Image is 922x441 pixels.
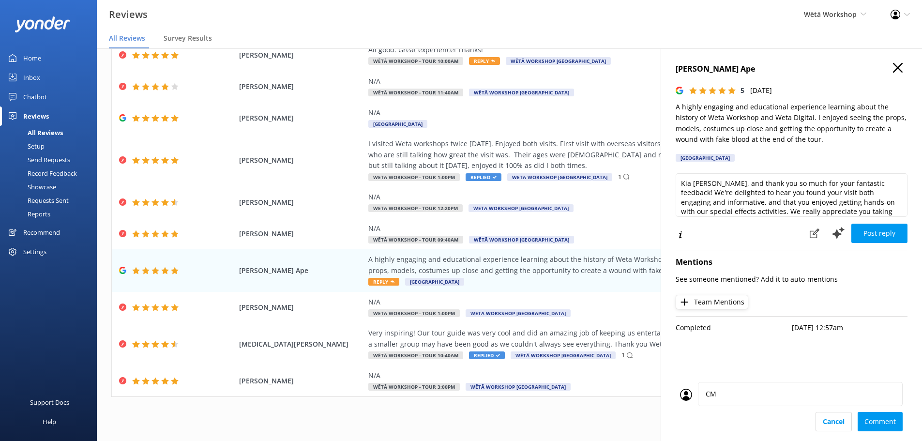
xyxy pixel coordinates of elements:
div: Showcase [6,180,56,194]
div: All Reviews [6,126,63,139]
div: Very inspiring! Our tour guide was very cool and did an amazing job of keeping us entertained. Ju... [368,328,809,350]
h4: Mentions [676,256,907,269]
div: A highly engaging and educational experience learning about the history of Weta Workshop and Weta... [368,254,809,276]
button: Close [893,63,903,74]
span: [GEOGRAPHIC_DATA] [368,120,427,128]
div: Recommend [23,223,60,242]
span: Wētā Workshop - Tour 11:40am [368,89,463,96]
a: Record Feedback [6,167,97,180]
textarea: Kia [PERSON_NAME], and thank you so much for your fantastic feedback! We're delighted to hear you... [676,173,907,217]
a: Reports [6,207,97,221]
span: [PERSON_NAME] [239,228,364,239]
a: All Reviews [6,126,97,139]
span: Survey Results [164,33,212,43]
p: [DATE] 12:57am [792,322,908,333]
div: N/A [368,370,809,381]
span: [PERSON_NAME] [239,302,364,313]
div: Support Docs [30,393,69,412]
button: Post reply [851,224,907,243]
div: [GEOGRAPHIC_DATA] [676,154,735,162]
button: Team Mentions [676,295,748,309]
div: Record Feedback [6,167,77,180]
span: Wētā Workshop - Tour 1:00pm [368,173,460,181]
span: Wētā Workshop [GEOGRAPHIC_DATA] [469,89,574,96]
span: 5 [741,86,744,95]
span: Reply [368,278,399,286]
p: Completed [676,322,792,333]
span: Wētā Workshop [GEOGRAPHIC_DATA] [511,351,616,359]
span: Wētā Workshop [GEOGRAPHIC_DATA] [469,236,574,243]
img: yonder-white-logo.png [15,16,70,32]
div: All good. Great experience! Thanks! [368,45,809,55]
div: N/A [368,223,809,234]
span: Reply [469,57,500,65]
span: [PERSON_NAME] [239,113,364,123]
span: Wētā Workshop [804,10,857,19]
span: Replied [466,173,501,181]
span: Wētā Workshop - Tour 09:40am [368,236,463,243]
span: All Reviews [109,33,145,43]
span: Wētā Workshop - Tour 3:00pm [368,383,460,391]
h3: Reviews [109,7,148,22]
div: N/A [368,192,809,202]
span: [PERSON_NAME] [239,155,364,166]
p: A highly engaging and educational experience learning about the history of Weta Workshop and Weta... [676,102,907,145]
div: Requests Sent [6,194,69,207]
div: Help [43,412,56,431]
p: 1 [621,350,625,360]
h4: [PERSON_NAME] Ape [676,63,907,76]
span: Wētā Workshop - Tour 10:00am [368,57,463,65]
span: [PERSON_NAME] [239,376,364,386]
span: [PERSON_NAME] [239,197,364,208]
p: [DATE] [750,85,772,96]
span: [PERSON_NAME] [239,50,364,61]
a: Send Requests [6,153,97,167]
div: Inbox [23,68,40,87]
p: See someone mentioned? Add it to auto-mentions [676,274,907,285]
span: Wētā Workshop [GEOGRAPHIC_DATA] [506,57,611,65]
span: Wētā Workshop [GEOGRAPHIC_DATA] [507,173,612,181]
span: Wētā Workshop [GEOGRAPHIC_DATA] [469,204,574,212]
span: Replied [469,351,505,359]
span: [GEOGRAPHIC_DATA] [405,278,464,286]
div: I visited Weta workshops twice [DATE]. Enjoyed both visits. First visit with overseas visitors an... [368,138,809,171]
div: Send Requests [6,153,70,167]
p: 1 [618,172,621,182]
div: N/A [368,297,809,307]
img: user_profile.svg [680,389,692,401]
span: [MEDICAL_DATA][PERSON_NAME] [239,339,364,350]
span: Wētā Workshop - Tour 1:00pm [368,309,460,317]
div: Chatbot [23,87,47,106]
div: Home [23,48,41,68]
span: [PERSON_NAME] [239,81,364,92]
a: Requests Sent [6,194,97,207]
div: Reports [6,207,50,221]
span: Wētā Workshop - Tour 10:40am [368,351,463,359]
span: Wētā Workshop [GEOGRAPHIC_DATA] [466,309,571,317]
a: Showcase [6,180,97,194]
button: Cancel [816,412,852,431]
span: Wētā Workshop [GEOGRAPHIC_DATA] [466,383,571,391]
div: Setup [6,139,45,153]
span: [PERSON_NAME] Ape [239,265,364,276]
div: N/A [368,107,809,118]
button: Comment [858,412,903,431]
div: Settings [23,242,46,261]
div: N/A [368,76,809,87]
textarea: CM [698,382,903,406]
div: Reviews [23,106,49,126]
a: Setup [6,139,97,153]
span: Wētā Workshop - Tour 12:20pm [368,204,463,212]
